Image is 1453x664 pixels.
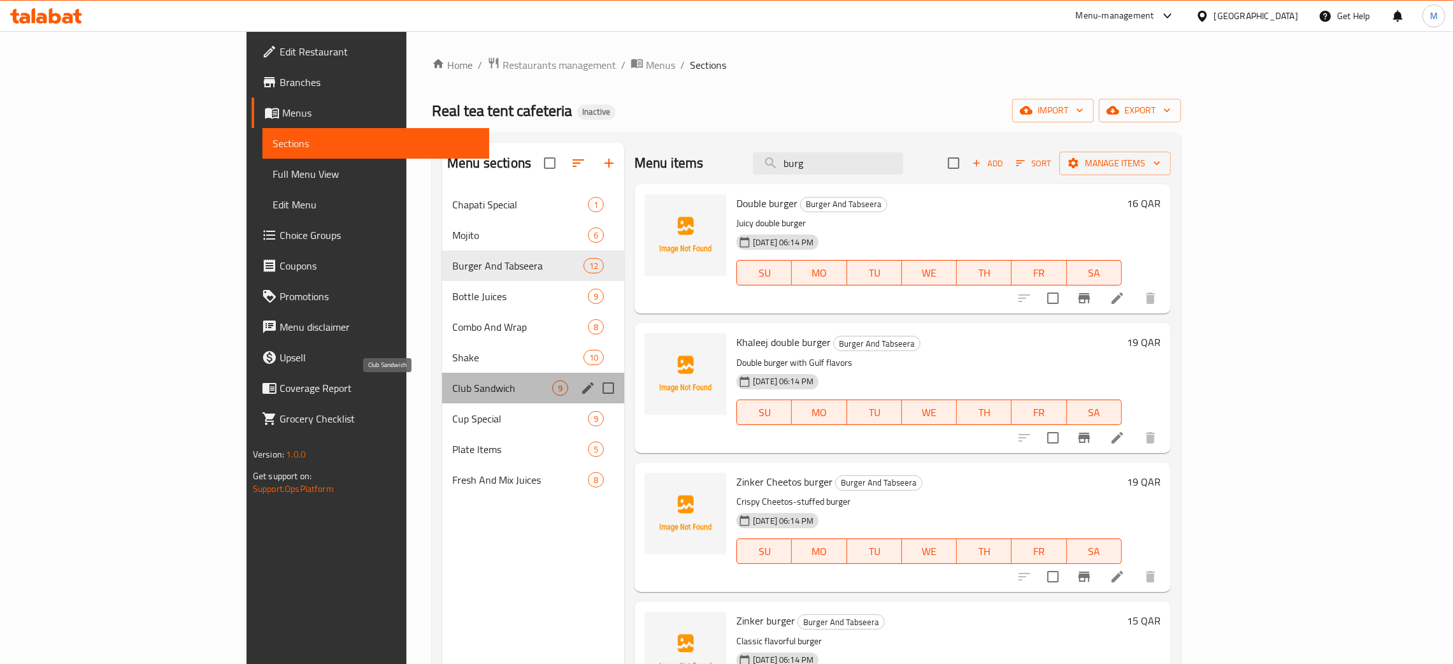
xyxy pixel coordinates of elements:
[280,227,479,243] span: Choice Groups
[833,336,920,351] div: Burger And Tabseera
[577,105,615,120] div: Inactive
[1067,538,1122,564] button: SA
[852,403,897,422] span: TU
[273,197,479,212] span: Edit Menu
[432,96,572,125] span: Real tea tent cafeteria
[584,260,603,272] span: 12
[589,321,603,333] span: 8
[253,480,334,497] a: Support.OpsPlatform
[1127,473,1161,491] h6: 19 QAR
[800,197,887,212] div: Burger And Tabseera
[957,260,1012,285] button: TH
[962,264,1006,282] span: TH
[452,319,588,335] span: Combo And Wrap
[1022,103,1084,119] span: import
[834,336,920,351] span: Burger And Tabseera
[452,289,588,304] div: Bottle Juices
[1127,194,1161,212] h6: 16 QAR
[286,446,306,463] span: 1.0.0
[280,319,479,335] span: Menu disclaimer
[447,154,531,173] h2: Menu sections
[1040,285,1066,312] span: Select to update
[273,166,479,182] span: Full Menu View
[1012,99,1094,122] button: import
[432,57,1181,73] nav: breadcrumb
[589,229,603,242] span: 6
[252,67,489,97] a: Branches
[902,260,957,285] button: WE
[680,57,685,73] li: /
[442,342,624,373] div: Shake10
[280,380,479,396] span: Coverage Report
[589,199,603,211] span: 1
[902,400,957,425] button: WE
[252,403,489,434] a: Grocery Checklist
[852,264,897,282] span: TU
[442,434,624,465] div: Plate Items5
[1135,283,1166,314] button: delete
[577,106,615,117] span: Inactive
[634,154,704,173] h2: Menu items
[1135,422,1166,453] button: delete
[252,342,489,373] a: Upsell
[631,57,675,73] a: Menus
[452,227,588,243] span: Mojito
[1017,403,1061,422] span: FR
[252,220,489,250] a: Choice Groups
[252,36,489,67] a: Edit Restaurant
[589,291,603,303] span: 9
[588,472,604,487] div: items
[736,538,792,564] button: SU
[1012,400,1066,425] button: FR
[273,136,479,151] span: Sections
[252,312,489,342] a: Menu disclaimer
[280,350,479,365] span: Upsell
[962,542,1006,561] span: TH
[792,538,847,564] button: MO
[442,373,624,403] div: Club Sandwich9edit
[736,400,792,425] button: SU
[836,475,922,490] span: Burger And Tabseera
[252,97,489,128] a: Menus
[797,403,841,422] span: MO
[1430,9,1438,23] span: M
[280,44,479,59] span: Edit Restaurant
[1127,612,1161,630] h6: 15 QAR
[1067,400,1122,425] button: SA
[588,197,604,212] div: items
[742,403,787,422] span: SU
[748,515,819,527] span: [DATE] 06:14 PM
[452,350,583,365] span: Shake
[442,312,624,342] div: Combo And Wrap8
[847,260,902,285] button: TU
[588,319,604,335] div: items
[798,615,884,630] span: Burger And Tabseera
[452,411,588,426] span: Cup Special
[563,148,594,178] span: Sort sections
[282,105,479,120] span: Menus
[584,352,603,364] span: 10
[852,542,897,561] span: TU
[1040,424,1066,451] span: Select to update
[736,215,1122,231] p: Juicy double burger
[847,400,902,425] button: TU
[645,333,726,415] img: Khaleej double burger
[452,258,583,273] span: Burger And Tabseera
[442,403,624,434] div: Cup Special9
[690,57,726,73] span: Sections
[970,156,1005,171] span: Add
[280,289,479,304] span: Promotions
[280,75,479,90] span: Branches
[957,400,1012,425] button: TH
[1040,563,1066,590] span: Select to update
[1069,561,1099,592] button: Branch-specific-item
[583,350,604,365] div: items
[552,380,568,396] div: items
[442,184,624,500] nav: Menu sections
[940,150,967,177] span: Select section
[1013,154,1054,173] button: Sort
[1017,264,1061,282] span: FR
[253,468,311,484] span: Get support on:
[252,373,489,403] a: Coverage Report
[1214,9,1298,23] div: [GEOGRAPHIC_DATA]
